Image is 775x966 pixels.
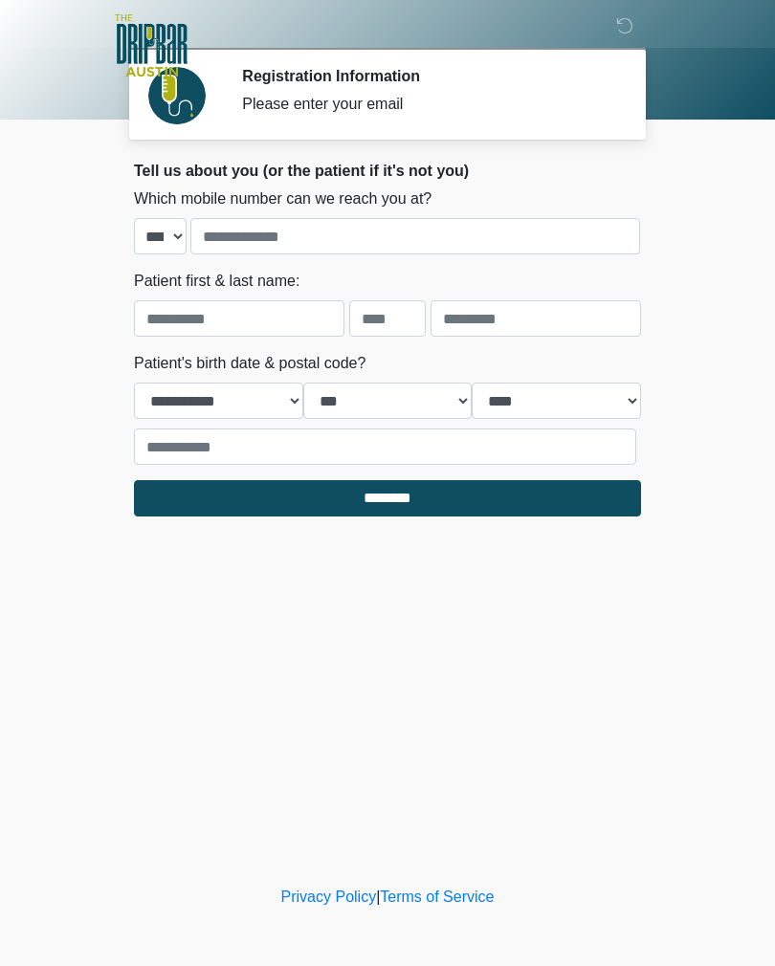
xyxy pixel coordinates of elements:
a: Privacy Policy [281,889,377,905]
img: Agent Avatar [148,67,206,124]
label: Patient's birth date & postal code? [134,352,365,375]
label: Patient first & last name: [134,270,299,293]
a: Terms of Service [380,889,494,905]
label: Which mobile number can we reach you at? [134,187,432,210]
img: The DRIPBaR - Austin The Domain Logo [115,14,188,77]
div: Please enter your email [242,93,612,116]
h2: Tell us about you (or the patient if it's not you) [134,162,641,180]
a: | [376,889,380,905]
